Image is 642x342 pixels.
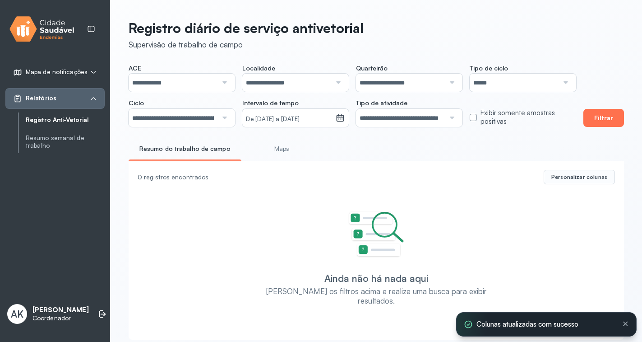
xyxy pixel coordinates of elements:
[470,64,508,72] span: Tipo de ciclo
[129,20,364,36] p: Registro diário de serviço antivetorial
[476,320,608,328] span: Colunas atualizadas com sucesso
[9,14,74,44] img: logo.svg
[129,99,144,107] span: Ciclo
[324,272,428,284] div: Ainda não há nada aqui
[356,99,407,107] span: Tipo de atividade
[242,99,299,107] span: Intervalo de tempo
[11,308,23,320] span: AK
[544,170,615,184] button: Personalizar colunas
[26,68,88,76] span: Mapa de notificações
[138,173,536,181] div: 0 registros encontrados
[32,314,89,322] p: Coordenador
[242,64,275,72] span: Localidade
[129,141,241,156] a: Resumo do trabalho de campo
[249,141,315,156] a: Mapa
[26,132,105,151] a: Resumo semanal de trabalho
[129,64,141,72] span: ACE
[583,109,624,127] button: Filtrar
[480,109,576,126] label: Exibir somente amostras positivas
[551,173,607,181] span: Personalizar colunas
[26,134,105,150] a: Resumo semanal de trabalho
[26,94,56,102] span: Relatórios
[32,306,89,314] p: [PERSON_NAME]
[348,211,404,258] img: Imagem de Empty State
[246,115,332,124] small: De [DATE] a [DATE]
[262,286,491,306] div: [PERSON_NAME] os filtros acima e realize uma busca para exibir resultados.
[129,40,364,49] div: Supervisão de trabalho de campo
[26,116,105,124] a: Registro Anti-Vetorial
[356,64,388,72] span: Quarteirão
[26,114,105,126] a: Registro Anti-Vetorial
